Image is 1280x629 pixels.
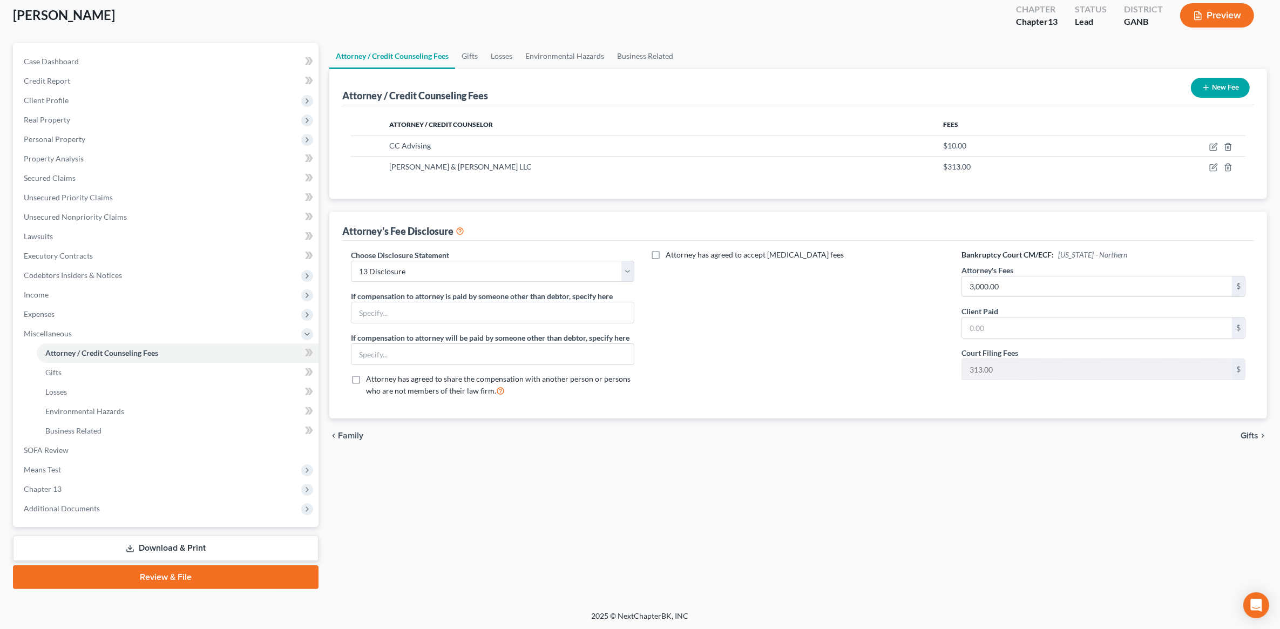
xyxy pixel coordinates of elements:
div: Lead [1075,16,1107,28]
div: Chapter [1016,16,1058,28]
button: Gifts chevron_right [1241,431,1267,440]
a: Business Related [37,421,319,441]
span: Losses [45,387,67,396]
div: District [1124,3,1163,16]
div: Status [1075,3,1107,16]
a: Download & Print [13,536,319,561]
span: Gifts [1241,431,1258,440]
span: Executory Contracts [24,251,93,260]
span: Business Related [45,426,101,435]
span: SOFA Review [24,445,69,455]
a: Business Related [611,43,680,69]
span: Attorney / Credit Counseling Fees [45,348,158,357]
a: Property Analysis [15,149,319,168]
a: Credit Report [15,71,319,91]
span: Attorney has agreed to share the compensation with another person or persons who are not members ... [366,374,631,395]
span: Income [24,290,49,299]
i: chevron_left [329,431,338,440]
a: Secured Claims [15,168,319,188]
input: Specify... [351,344,634,364]
span: $10.00 [943,141,966,150]
label: If compensation to attorney will be paid by someone other than debtor, specify here [351,332,629,343]
a: Case Dashboard [15,52,319,71]
span: $313.00 [943,162,971,171]
span: Property Analysis [24,154,84,163]
a: SOFA Review [15,441,319,460]
i: chevron_right [1258,431,1267,440]
span: Fees [943,120,958,128]
span: Client Profile [24,96,69,105]
a: Unsecured Priority Claims [15,188,319,207]
h6: Bankruptcy Court CM/ECF: [961,249,1245,260]
span: [US_STATE] - Northern [1058,250,1127,259]
label: Court Filing Fees [961,347,1018,359]
div: GANB [1124,16,1163,28]
a: Losses [484,43,519,69]
a: Losses [37,382,319,402]
a: Lawsuits [15,227,319,246]
span: Codebtors Insiders & Notices [24,270,122,280]
a: Environmental Hazards [519,43,611,69]
span: [PERSON_NAME] [13,7,115,23]
span: Secured Claims [24,173,76,182]
label: Attorney's Fees [961,265,1013,276]
input: Specify... [351,302,634,323]
div: $ [1232,359,1245,380]
span: Attorney has agreed to accept [MEDICAL_DATA] fees [666,250,844,259]
div: Chapter [1016,3,1058,16]
span: Means Test [24,465,61,474]
a: Attorney / Credit Counseling Fees [329,43,455,69]
span: Lawsuits [24,232,53,241]
span: Case Dashboard [24,57,79,66]
input: 0.00 [962,276,1232,297]
span: Chapter 13 [24,484,62,493]
div: Attorney's Fee Disclosure [342,225,464,238]
span: Credit Report [24,76,70,85]
span: Real Property [24,115,70,124]
a: Unsecured Nonpriority Claims [15,207,319,227]
span: Additional Documents [24,504,100,513]
div: Attorney / Credit Counseling Fees [342,89,488,102]
span: Attorney / Credit Counselor [389,120,493,128]
a: Attorney / Credit Counseling Fees [37,343,319,363]
a: Gifts [455,43,484,69]
div: Open Intercom Messenger [1243,592,1269,618]
label: If compensation to attorney is paid by someone other than debtor, specify here [351,290,613,302]
button: New Fee [1191,78,1250,98]
button: Preview [1180,3,1254,28]
span: Unsecured Nonpriority Claims [24,212,127,221]
input: 0.00 [962,317,1232,338]
span: CC Advising [389,141,431,150]
span: [PERSON_NAME] & [PERSON_NAME] LLC [389,162,532,171]
span: Unsecured Priority Claims [24,193,113,202]
span: 13 [1048,16,1058,26]
div: $ [1232,276,1245,297]
label: Client Paid [961,306,998,317]
a: Environmental Hazards [37,402,319,421]
input: 0.00 [962,359,1232,380]
a: Executory Contracts [15,246,319,266]
button: chevron_left Family [329,431,363,440]
label: Choose Disclosure Statement [351,249,449,261]
a: Gifts [37,363,319,382]
span: Gifts [45,368,62,377]
div: $ [1232,317,1245,338]
span: Environmental Hazards [45,407,124,416]
span: Expenses [24,309,55,319]
a: Review & File [13,565,319,589]
span: Family [338,431,363,440]
span: Miscellaneous [24,329,72,338]
span: Personal Property [24,134,85,144]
